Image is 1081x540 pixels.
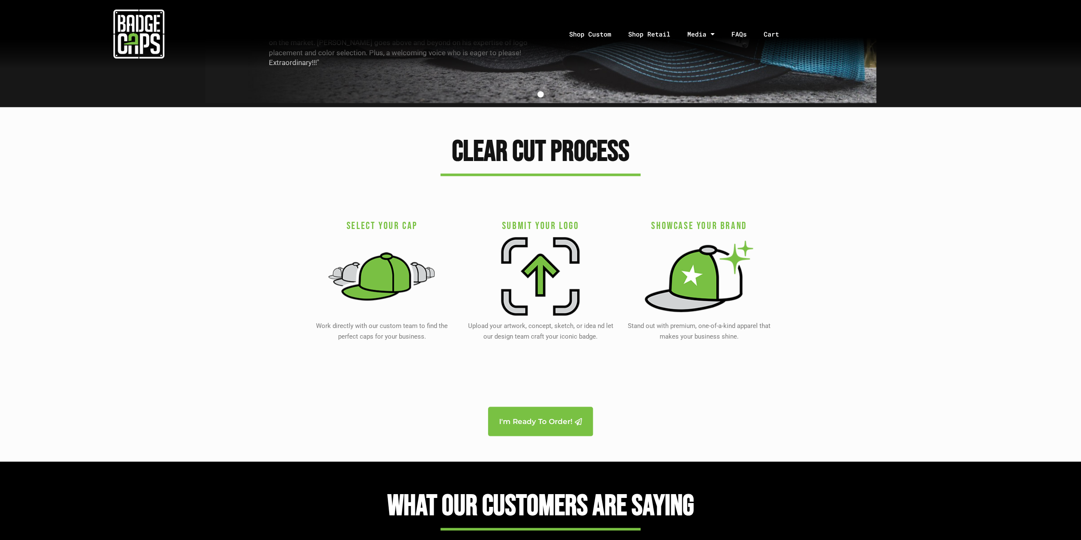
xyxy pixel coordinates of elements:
a: Cart [755,12,798,57]
a: Shop Retail [620,12,679,57]
p: Upload your artwork, concept, sketch, or idea nd let our design team craft your iconic badge. [466,320,615,342]
p: Stand out with premium, one-of-a-kind apparel that makes your business shine. [624,320,774,342]
a: I'm Ready To Order! [488,407,593,436]
h3: WHat our Customers are Saying [303,487,779,525]
h3: CLEAR CUT PROCESS [303,133,779,171]
h3: Select Your Cap [307,219,457,232]
span: Go to slide 1 [526,91,532,97]
img: badgecaps showcase [645,240,753,312]
nav: Menu [277,12,1081,57]
h3: Showcase Your Brand [624,219,774,232]
iframe: Chat Widget [1039,499,1081,540]
h3: Submit Your Logo [466,219,615,232]
a: FAQs [723,12,755,57]
span: I'm Ready To Order! [499,418,573,425]
img: submit your logo badgecaps [501,237,580,315]
a: Media [679,12,723,57]
span: Go to slide 2 [537,91,544,97]
img: badgecaps white logo with green acccent [113,8,164,59]
p: Work directly with our custom team to find the perfect caps for your business. [307,320,457,342]
a: Shop Custom [561,12,620,57]
img: select your badgecaps [328,240,436,312]
span: Go to slide 3 [549,91,555,97]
